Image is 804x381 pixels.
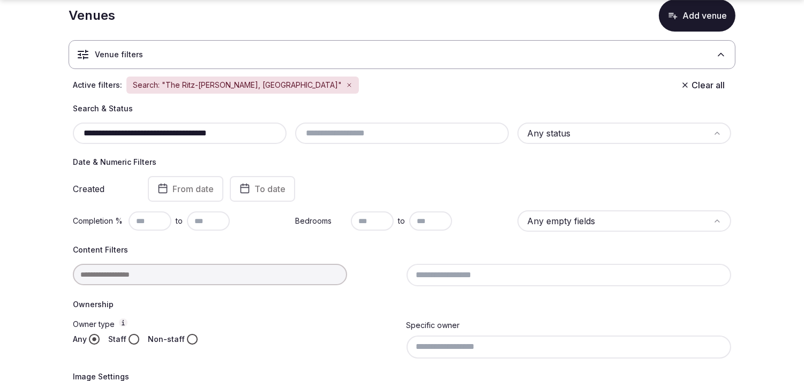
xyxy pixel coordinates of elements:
label: Any [73,334,87,345]
span: to [398,216,405,226]
button: Clear all [674,75,731,95]
label: Specific owner [407,321,460,330]
span: Active filters: [73,80,122,90]
label: Bedrooms [295,216,347,226]
label: Staff [108,334,126,345]
span: Search: "The Ritz-[PERSON_NAME], [GEOGRAPHIC_DATA]" [133,80,342,90]
label: Non-staff [148,334,185,345]
label: Completion % [73,216,124,226]
button: To date [230,176,295,202]
label: Owner type [73,318,398,330]
span: To date [254,184,285,194]
span: From date [172,184,214,194]
button: Owner type [119,318,127,327]
h1: Venues [69,6,115,25]
label: Created [73,185,133,193]
h4: Date & Numeric Filters [73,157,731,167]
h4: Content Filters [73,245,731,255]
h3: Venue filters [95,49,143,60]
h4: Ownership [73,299,731,310]
h4: Search & Status [73,103,731,114]
button: From date [148,176,223,202]
span: to [176,216,183,226]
